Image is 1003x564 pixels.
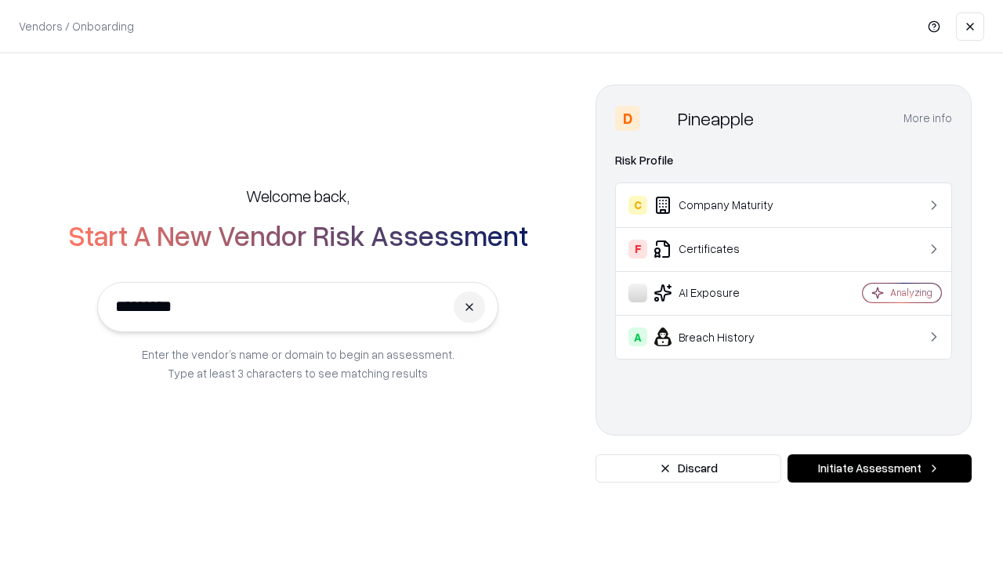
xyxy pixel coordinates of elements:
[628,240,816,258] div: Certificates
[646,106,672,131] img: Pineapple
[628,327,647,346] div: A
[890,286,932,299] div: Analyzing
[903,104,952,132] button: More info
[678,106,754,131] div: Pineapple
[628,240,647,258] div: F
[615,106,640,131] div: D
[142,345,454,382] p: Enter the vendor’s name or domain to begin an assessment. Type at least 3 characters to see match...
[68,219,528,251] h2: Start A New Vendor Risk Assessment
[19,18,134,34] p: Vendors / Onboarding
[246,185,349,207] h5: Welcome back,
[628,327,816,346] div: Breach History
[628,284,816,302] div: AI Exposure
[628,196,816,215] div: Company Maturity
[788,454,972,483] button: Initiate Assessment
[615,151,952,170] div: Risk Profile
[596,454,781,483] button: Discard
[628,196,647,215] div: C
